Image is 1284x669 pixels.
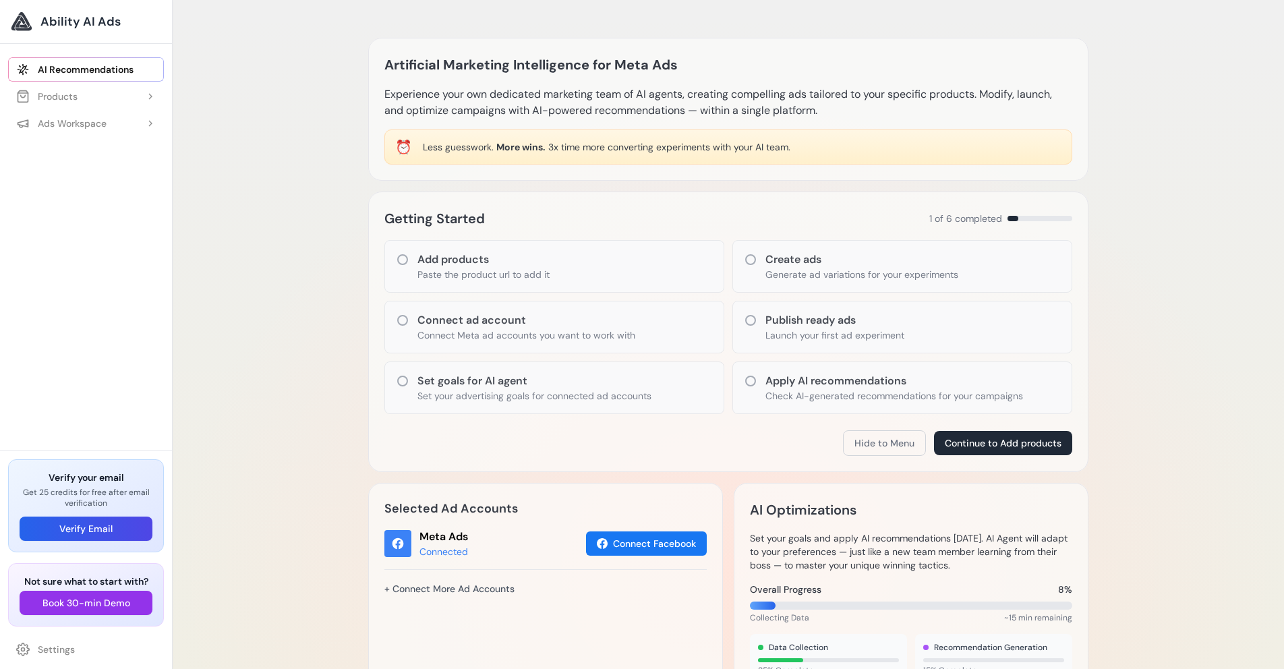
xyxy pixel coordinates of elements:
span: ~15 min remaining [1004,612,1072,623]
a: AI Recommendations [8,57,164,82]
p: Set your advertising goals for connected ad accounts [417,389,651,403]
h3: Create ads [765,252,958,268]
a: Settings [8,637,164,662]
h1: Artificial Marketing Intelligence for Meta Ads [384,54,678,76]
span: 3x time more converting experiments with your AI team. [548,141,790,153]
span: More wins. [496,141,546,153]
div: Products [16,90,78,103]
p: Check AI-generated recommendations for your campaigns [765,389,1023,403]
p: Launch your first ad experiment [765,328,904,342]
button: Products [8,84,164,109]
h3: Publish ready ads [765,312,904,328]
span: 1 of 6 completed [929,212,1002,225]
h2: AI Optimizations [750,499,856,521]
button: Connect Facebook [586,531,707,556]
span: Ability AI Ads [40,12,121,31]
div: Meta Ads [419,529,468,545]
button: Continue to Add products [934,431,1072,455]
h3: Add products [417,252,550,268]
span: 8% [1058,583,1072,596]
p: Generate ad variations for your experiments [765,268,958,281]
div: Connected [419,545,468,558]
div: ⏰ [395,138,412,156]
a: + Connect More Ad Accounts [384,577,515,600]
span: Recommendation Generation [934,642,1047,653]
p: Experience your own dedicated marketing team of AI agents, creating compelling ads tailored to yo... [384,86,1072,119]
h3: Apply AI recommendations [765,373,1023,389]
h3: Set goals for AI agent [417,373,651,389]
span: Less guesswork. [423,141,494,153]
p: Paste the product url to add it [417,268,550,281]
h3: Verify your email [20,471,152,484]
a: Ability AI Ads [11,11,161,32]
button: Hide to Menu [843,430,926,456]
button: Ads Workspace [8,111,164,136]
h3: Not sure what to start with? [20,575,152,588]
span: Data Collection [769,642,828,653]
h2: Selected Ad Accounts [384,499,707,518]
div: Ads Workspace [16,117,107,130]
p: Get 25 credits for free after email verification [20,487,152,508]
p: Connect Meta ad accounts you want to work with [417,328,635,342]
button: Verify Email [20,517,152,541]
p: Set your goals and apply AI recommendations [DATE]. AI Agent will adapt to your preferences — jus... [750,531,1072,572]
h2: Getting Started [384,208,485,229]
h3: Connect ad account [417,312,635,328]
button: Book 30-min Demo [20,591,152,615]
span: Overall Progress [750,583,821,596]
span: Collecting Data [750,612,809,623]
